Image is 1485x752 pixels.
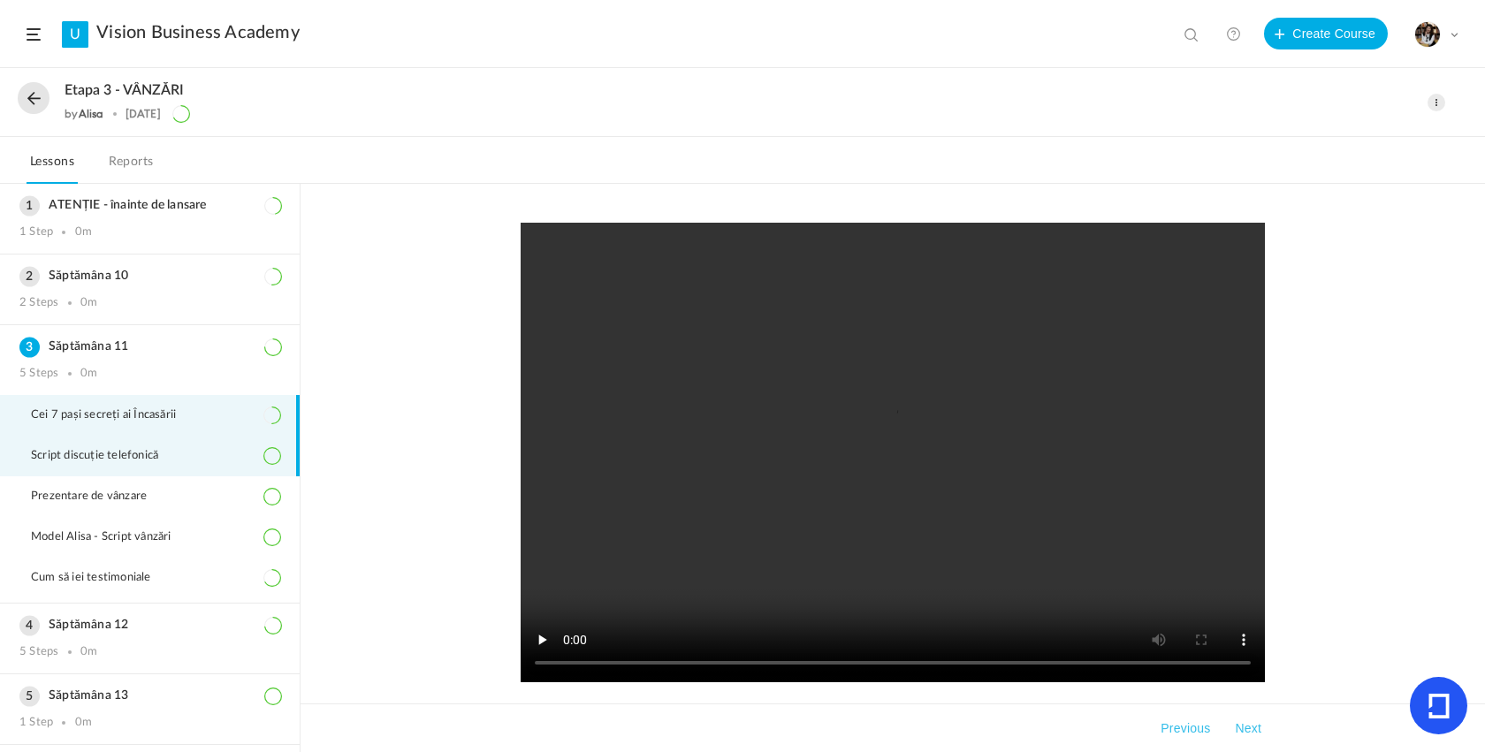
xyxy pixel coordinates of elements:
[1415,22,1440,47] img: tempimagehs7pti.png
[62,21,88,48] a: U
[80,367,97,381] div: 0m
[80,296,97,310] div: 0m
[19,198,280,213] h3: ATENȚIE - înainte de lansare
[31,449,180,463] span: Script discuție telefonică
[96,22,300,43] a: Vision Business Academy
[65,82,184,99] span: Etapa 3 - VÂNZĂRI
[79,107,104,120] a: Alisa
[31,571,173,585] span: Cum să iei testimoniale
[19,296,58,310] div: 2 Steps
[1231,718,1265,739] button: Next
[19,618,280,633] h3: Săptămâna 12
[19,688,280,703] h3: Săptămâna 13
[31,490,169,504] span: Prezentare de vânzare
[75,225,92,239] div: 0m
[19,269,280,284] h3: Săptămâna 10
[27,150,78,184] a: Lessons
[19,367,58,381] div: 5 Steps
[105,150,157,184] a: Reports
[65,108,103,120] div: by
[19,645,58,659] div: 5 Steps
[19,339,280,354] h3: Săptămâna 11
[31,530,194,544] span: Model Alisa - Script vânzări
[19,716,53,730] div: 1 Step
[31,408,198,422] span: Cei 7 pași secreți ai Încasării
[80,645,97,659] div: 0m
[126,108,161,120] div: [DATE]
[1264,18,1388,49] button: Create Course
[1157,718,1214,739] button: Previous
[75,716,92,730] div: 0m
[19,225,53,239] div: 1 Step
